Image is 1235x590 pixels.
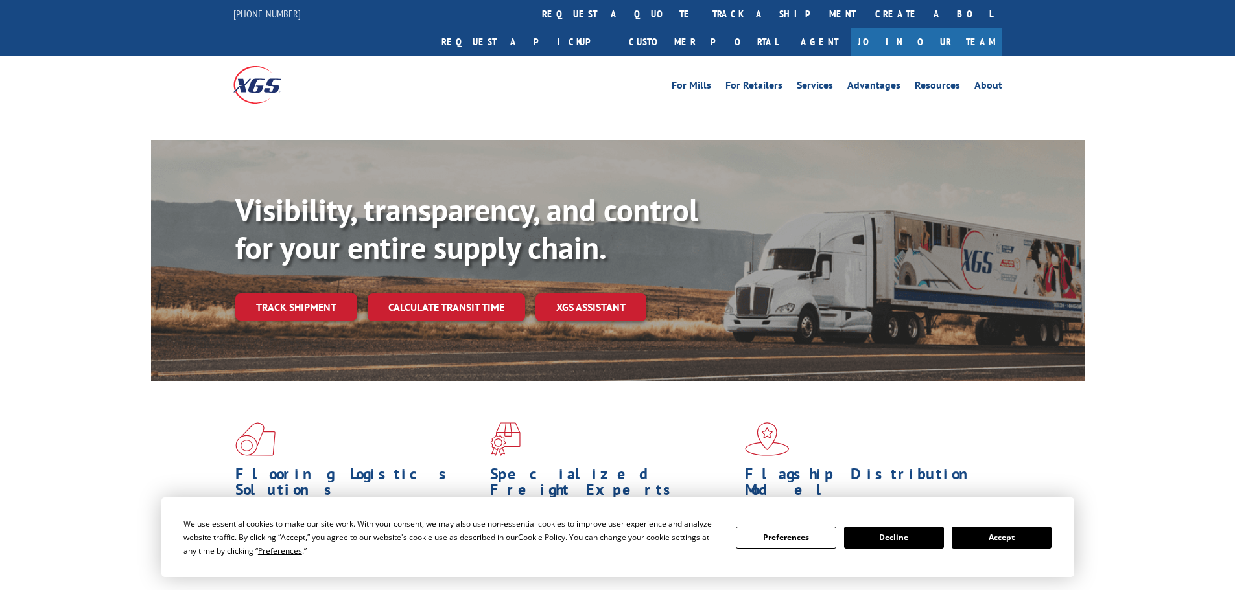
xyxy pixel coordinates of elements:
[619,28,788,56] a: Customer Portal
[974,80,1002,95] a: About
[235,293,357,321] a: Track shipment
[235,422,276,456] img: xgs-icon-total-supply-chain-intelligence-red
[725,80,782,95] a: For Retailers
[745,422,790,456] img: xgs-icon-flagship-distribution-model-red
[847,80,900,95] a: Advantages
[788,28,851,56] a: Agent
[235,466,480,504] h1: Flooring Logistics Solutions
[183,517,720,558] div: We use essential cookies to make our site work. With your consent, we may also use non-essential ...
[490,466,735,504] h1: Specialized Freight Experts
[844,527,944,549] button: Decline
[490,422,521,456] img: xgs-icon-focused-on-flooring-red
[915,80,960,95] a: Resources
[368,293,525,321] a: Calculate transit time
[161,497,1074,577] div: Cookie Consent Prompt
[745,466,990,504] h1: Flagship Distribution Model
[258,545,302,556] span: Preferences
[518,532,565,543] span: Cookie Policy
[736,527,836,549] button: Preferences
[672,80,711,95] a: For Mills
[952,527,1052,549] button: Accept
[797,80,833,95] a: Services
[432,28,619,56] a: Request a pickup
[235,190,698,267] b: Visibility, transparency, and control for your entire supply chain.
[851,28,1002,56] a: Join Our Team
[233,7,301,20] a: [PHONE_NUMBER]
[535,293,646,321] a: XGS ASSISTANT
